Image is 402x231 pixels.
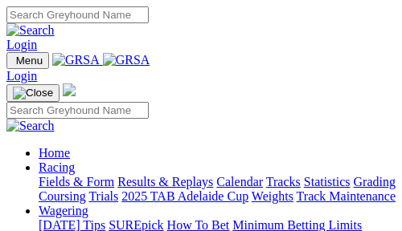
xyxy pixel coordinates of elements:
a: Login [6,69,37,83]
a: Racing [39,160,75,174]
input: Search [6,6,149,23]
img: GRSA [52,53,100,67]
span: Menu [16,55,43,67]
a: Track Maintenance [297,189,396,203]
img: Search [6,23,55,38]
input: Search [6,102,149,119]
a: Results & Replays [117,175,213,188]
div: Racing [39,175,396,204]
a: Login [6,38,37,51]
img: GRSA [103,53,150,67]
img: logo-grsa-white.png [63,83,76,96]
a: Coursing [39,189,86,203]
a: Tracks [266,175,301,188]
img: Search [6,119,55,133]
button: Toggle navigation [6,84,59,102]
button: Toggle navigation [6,52,49,69]
a: Fields & Form [39,175,114,188]
a: Weights [252,189,293,203]
a: Calendar [216,175,263,188]
a: 2025 TAB Adelaide Cup [121,189,248,203]
img: Close [13,87,53,99]
a: Statistics [304,175,351,188]
a: Trials [88,189,118,203]
a: Grading [354,175,396,188]
a: Home [39,146,70,160]
a: Wagering [39,204,88,217]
